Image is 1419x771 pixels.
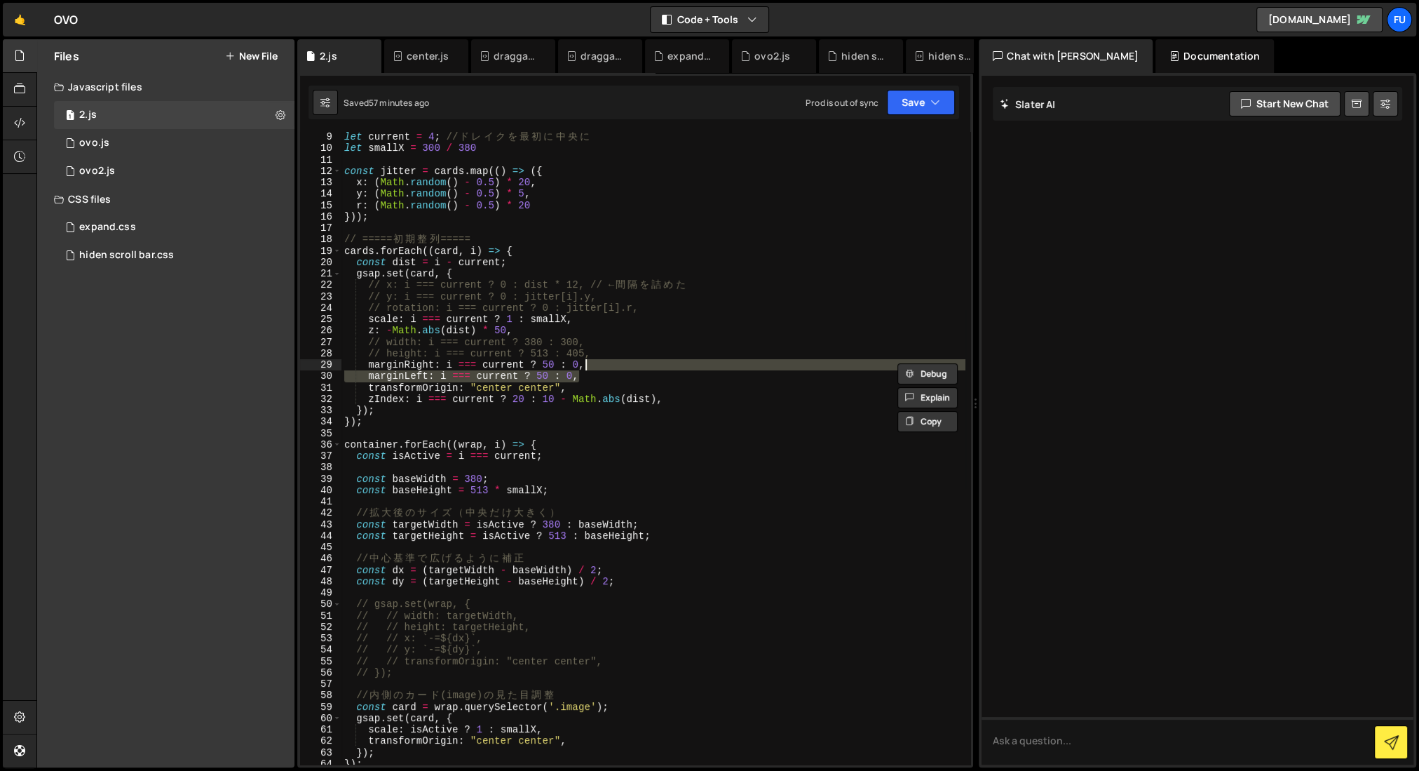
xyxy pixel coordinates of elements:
[300,154,341,166] div: 11
[79,249,174,262] div: hiden scroll bar.css
[300,257,341,268] div: 20
[300,690,341,701] div: 58
[300,246,341,257] div: 19
[1000,98,1056,111] h2: Slater AI
[300,166,341,177] div: 12
[300,234,341,245] div: 18
[300,735,341,746] div: 62
[897,387,958,408] button: Explain
[54,101,294,129] div: 17267/47848.js
[300,382,341,394] div: 31
[300,268,341,279] div: 21
[300,622,341,633] div: 52
[300,644,341,655] div: 54
[300,724,341,735] div: 61
[300,576,341,587] div: 48
[300,200,341,211] div: 15
[300,633,341,644] div: 53
[1387,7,1412,32] a: Fu
[300,678,341,690] div: 57
[37,73,294,101] div: Javascript files
[300,587,341,598] div: 49
[1155,39,1274,73] div: Documentation
[300,542,341,553] div: 45
[300,291,341,302] div: 23
[3,3,37,36] a: 🤙
[1256,7,1383,32] a: [DOMAIN_NAME]
[300,702,341,713] div: 59
[300,667,341,678] div: 56
[300,428,341,439] div: 35
[300,394,341,405] div: 32
[54,241,294,269] div: 17267/47816.css
[300,530,341,542] div: 44
[300,565,341,576] div: 47
[928,49,973,63] div: hiden scroll bar.css
[300,222,341,234] div: 17
[1229,91,1340,116] button: Start new chat
[300,553,341,564] div: 46
[494,49,538,63] div: draggable, scrollable.js
[300,405,341,416] div: 33
[79,109,97,121] div: 2.js
[300,177,341,188] div: 13
[300,450,341,462] div: 37
[300,302,341,314] div: 24
[897,363,958,384] button: Debug
[54,157,294,185] div: 17267/47817.js
[54,213,294,241] div: 17267/47820.css
[300,142,341,154] div: 10
[300,462,341,473] div: 38
[897,411,958,432] button: Copy
[54,48,79,64] h2: Files
[300,314,341,325] div: 25
[300,598,341,610] div: 50
[300,439,341,450] div: 36
[300,474,341,485] div: 39
[66,111,74,122] span: 1
[667,49,712,63] div: expand.css
[841,49,886,63] div: hiden scroll bar.css
[54,11,78,28] div: OVO
[300,610,341,622] div: 51
[300,507,341,518] div: 42
[37,185,294,213] div: CSS files
[300,211,341,222] div: 16
[79,137,109,149] div: ovo.js
[651,7,768,32] button: Code + Tools
[300,713,341,724] div: 60
[300,496,341,507] div: 41
[300,519,341,530] div: 43
[225,51,278,62] button: New File
[887,90,955,115] button: Save
[300,279,341,290] div: 22
[300,188,341,199] div: 14
[300,370,341,382] div: 30
[300,131,341,142] div: 9
[300,656,341,667] div: 55
[369,97,429,109] div: 57 minutes ago
[54,129,294,157] div: 17267/47815.js
[300,416,341,427] div: 34
[300,337,341,348] div: 27
[320,49,337,63] div: 2.js
[300,325,341,336] div: 26
[300,359,341,370] div: 29
[754,49,790,63] div: ovo2.js
[580,49,625,63] div: draggable using Observer.css
[806,97,878,109] div: Prod is out of sync
[79,221,136,234] div: expand.css
[407,49,449,63] div: center.js
[300,758,341,770] div: 64
[79,165,115,177] div: ovo2.js
[344,97,429,109] div: Saved
[300,485,341,496] div: 40
[979,39,1153,73] div: Chat with [PERSON_NAME]
[300,747,341,758] div: 63
[300,348,341,359] div: 28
